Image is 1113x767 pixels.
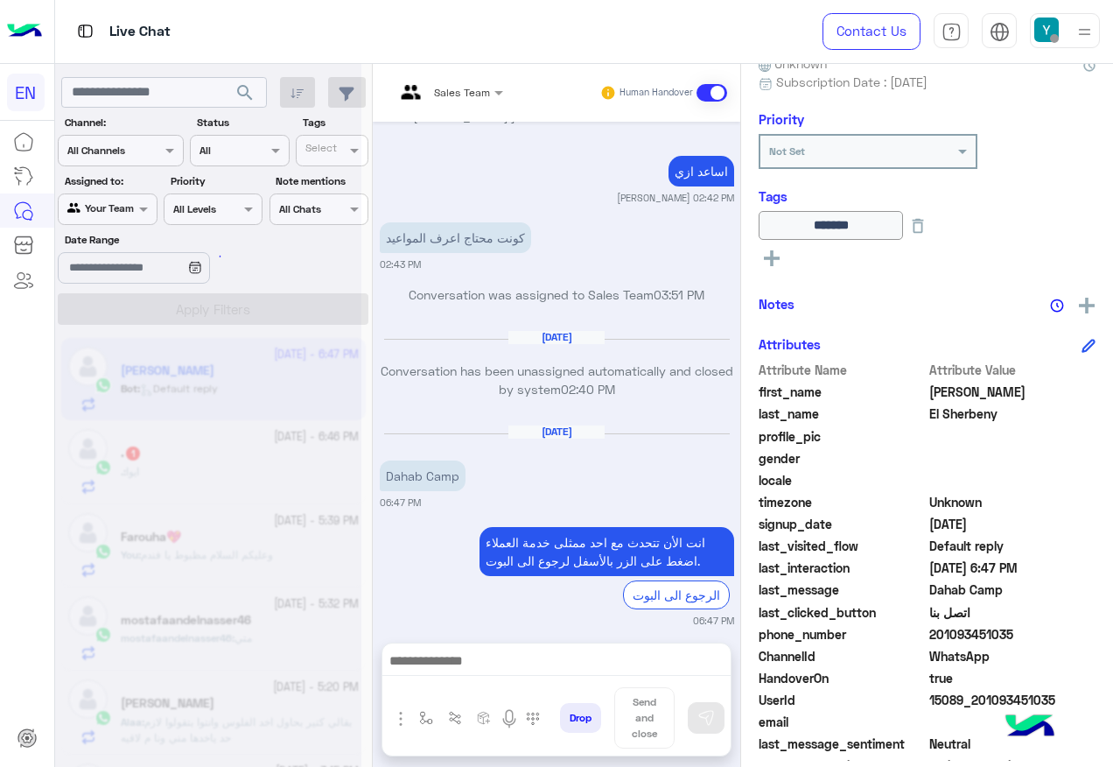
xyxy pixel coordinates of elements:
[929,669,1096,687] span: true
[380,222,531,253] p: 24/11/2024, 2:43 PM
[929,713,1096,731] span: null
[441,704,470,733] button: Trigger scenario
[822,13,920,50] a: Contact Us
[759,735,926,753] span: last_message_sentiment
[560,703,601,733] button: Drop
[759,383,926,401] span: first_name
[759,361,926,379] span: Attribute Name
[759,54,827,73] span: Unknown
[929,735,1096,753] span: 0
[419,711,433,725] img: select flow
[380,362,734,399] p: Conversation has been unassigned automatically and closed by system
[499,708,520,729] img: send voice note
[7,74,45,111] div: EN
[380,285,734,304] p: Conversation was assigned to Sales Team
[929,405,1096,423] span: El Sherbeny
[759,515,926,533] span: signup_date
[74,20,96,42] img: tab
[1034,18,1059,42] img: userImage
[759,691,926,709] span: UserId
[477,711,491,725] img: create order
[7,13,42,50] img: Logo
[999,697,1060,758] img: hulul-logo.png
[448,711,462,725] img: Trigger scenario
[929,449,1096,468] span: null
[109,20,171,44] p: Live Chat
[380,257,421,271] small: 02:43 PM
[929,559,1096,577] span: 2025-10-05T15:47:21.077Z
[759,336,821,352] h6: Attributes
[303,140,337,160] div: Select
[395,85,427,114] img: teams.png
[647,109,701,123] span: 02:42 PM
[929,361,1096,379] span: Attribute Value
[1074,21,1095,43] img: profile
[470,704,499,733] button: create order
[769,144,805,158] b: Not Set
[759,713,926,731] span: email
[390,708,411,729] img: send attachment
[759,471,926,489] span: locale
[759,111,804,127] h6: Priority
[1079,298,1095,313] img: add
[380,461,465,491] p: 5/10/2025, 6:47 PM
[508,426,605,438] h6: [DATE]
[668,156,734,186] p: 24/11/2024, 2:42 PM
[759,296,794,312] h6: Notes
[617,191,734,205] small: [PERSON_NAME] 02:42 PM
[759,647,926,665] span: ChannelId
[929,471,1096,489] span: null
[929,515,1096,533] span: 2024-02-17T17:35:21.191Z
[697,709,715,727] img: send message
[759,537,926,555] span: last_visited_flow
[192,241,223,271] div: loading...
[759,581,926,599] span: last_message
[929,493,1096,511] span: Unknown
[619,86,693,100] small: Human Handover
[929,625,1096,644] span: 201093451035
[934,13,969,50] a: tab
[776,73,927,91] span: Subscription Date : [DATE]
[434,86,490,99] span: Sales Team
[759,603,926,622] span: last_clicked_button
[941,22,962,42] img: tab
[561,382,615,397] span: 02:40 PM
[759,625,926,644] span: phone_number
[759,427,926,446] span: profile_pic
[759,559,926,577] span: last_interaction
[759,669,926,687] span: HandoverOn
[759,188,1095,204] h6: Tags
[759,405,926,423] span: last_name
[929,647,1096,665] span: 2
[759,493,926,511] span: timezone
[412,704,441,733] button: select flow
[929,383,1096,401] span: yossef
[929,581,1096,599] span: Dahab Camp
[614,687,675,749] button: Send and close
[508,331,605,343] h6: [DATE]
[623,581,730,609] div: الرجوع الى البوت
[929,537,1096,555] span: Default reply
[990,22,1010,42] img: tab
[479,527,734,576] p: 5/10/2025, 6:47 PM
[929,691,1096,709] span: 15089_201093451035
[693,614,734,628] small: 06:47 PM
[759,449,926,468] span: gender
[1050,299,1064,313] img: notes
[654,287,704,302] span: 03:51 PM
[526,712,540,726] img: make a call
[929,603,1096,622] span: اتصل بنا
[380,496,421,510] small: 06:47 PM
